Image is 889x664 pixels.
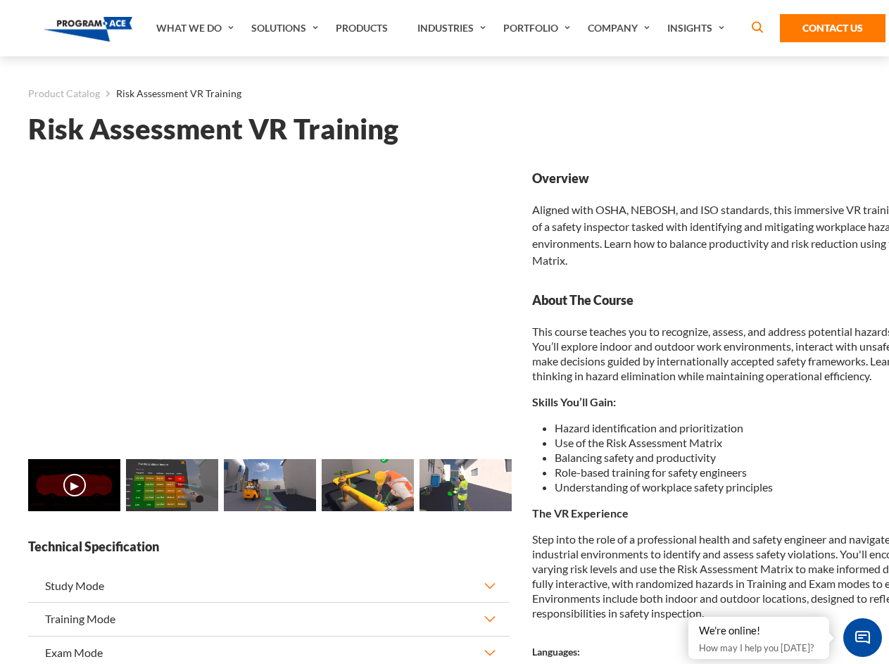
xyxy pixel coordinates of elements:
[224,459,316,511] img: Risk Assessment VR Training - Preview 2
[322,459,414,511] img: Risk Assessment VR Training - Preview 3
[63,474,86,496] button: ▶
[532,646,580,658] strong: Languages:
[699,639,819,656] p: How may I help you [DATE]?
[843,618,882,657] span: Chat Widget
[28,570,510,602] button: Study Mode
[100,84,241,103] li: Risk Assessment VR Training
[28,170,510,441] iframe: Risk Assessment VR Training - Video 0
[44,17,133,42] img: Program-Ace
[28,538,510,556] strong: Technical Specification
[780,14,885,42] a: Contact Us
[28,603,510,635] button: Training Mode
[420,459,512,511] img: Risk Assessment VR Training - Preview 4
[699,624,819,638] div: We're online!
[28,84,100,103] a: Product Catalog
[28,459,120,511] img: Risk Assessment VR Training - Video 0
[126,459,218,511] img: Risk Assessment VR Training - Preview 1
